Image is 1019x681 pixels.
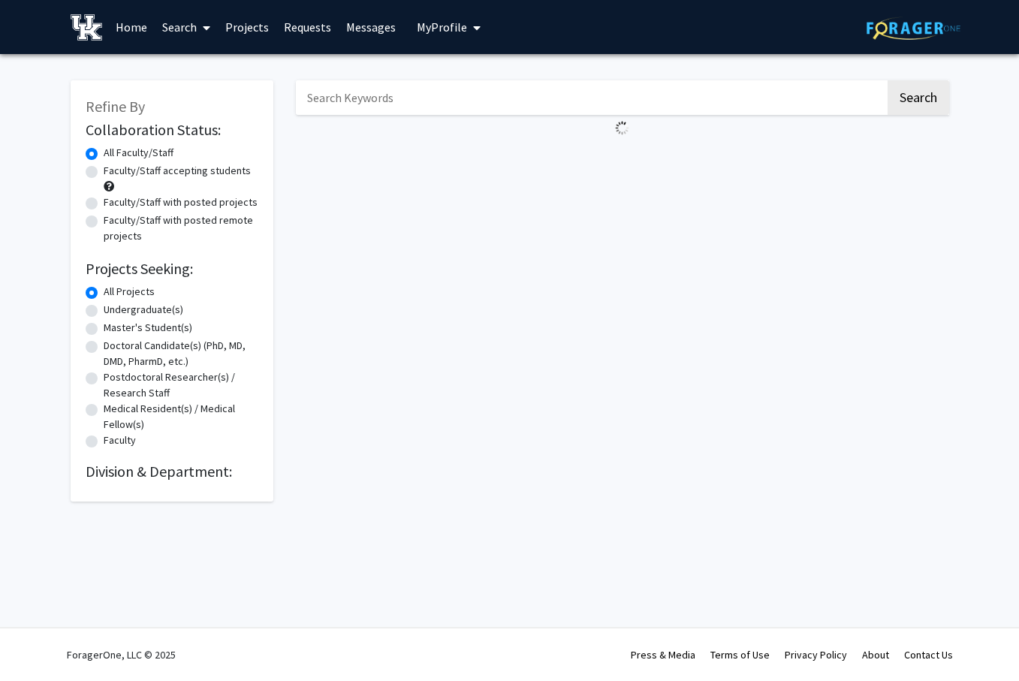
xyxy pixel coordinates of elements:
label: All Projects [104,284,155,300]
input: Search Keywords [296,80,885,115]
h2: Projects Seeking: [86,260,258,278]
a: Home [108,1,155,53]
h2: Division & Department: [86,463,258,481]
img: University of Kentucky Logo [71,14,103,41]
a: Privacy Policy [785,648,847,661]
a: Terms of Use [710,648,770,661]
img: ForagerOne Logo [867,17,960,40]
a: Projects [218,1,276,53]
a: About [862,648,889,661]
h2: Collaboration Status: [86,121,258,139]
label: Faculty/Staff with posted projects [104,194,258,210]
a: Press & Media [631,648,695,661]
a: Messages [339,1,403,53]
label: Faculty/Staff with posted remote projects [104,212,258,244]
span: My Profile [417,20,467,35]
label: Postdoctoral Researcher(s) / Research Staff [104,369,258,401]
img: Loading [609,115,635,141]
a: Search [155,1,218,53]
a: Contact Us [904,648,953,661]
label: All Faculty/Staff [104,145,173,161]
span: Refine By [86,97,145,116]
label: Doctoral Candidate(s) (PhD, MD, DMD, PharmD, etc.) [104,338,258,369]
iframe: Chat [955,613,1008,670]
nav: Page navigation [296,141,949,176]
label: Faculty [104,432,136,448]
label: Faculty/Staff accepting students [104,163,251,179]
a: Requests [276,1,339,53]
label: Master's Student(s) [104,320,192,336]
button: Search [888,80,949,115]
div: ForagerOne, LLC © 2025 [67,628,176,681]
label: Undergraduate(s) [104,302,183,318]
label: Medical Resident(s) / Medical Fellow(s) [104,401,258,432]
